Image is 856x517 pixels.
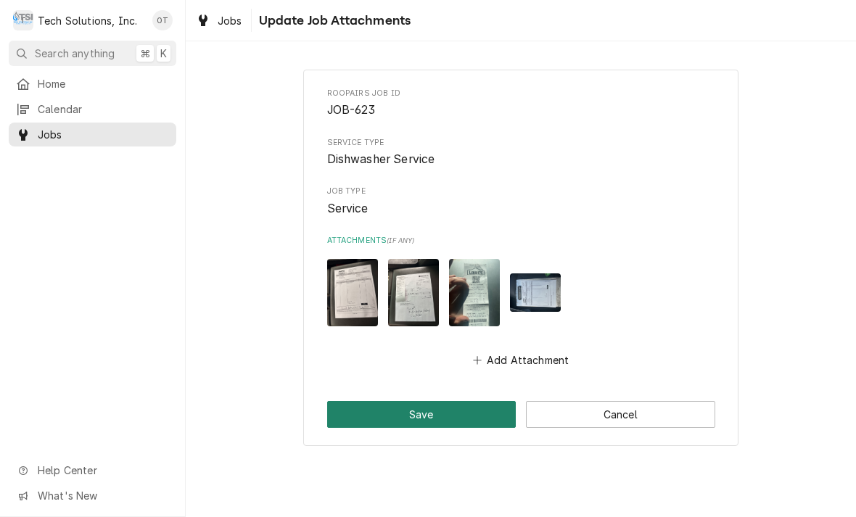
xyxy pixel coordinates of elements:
[38,463,168,478] span: Help Center
[38,76,169,91] span: Home
[510,273,561,312] img: 7poD8Es3T86DZpxQ5nHh
[160,46,167,61] span: K
[152,10,173,30] div: Otis Tooley's Avatar
[327,235,715,247] label: Attachments
[327,88,715,371] div: Job Pause Form
[327,137,715,149] span: Service Type
[526,401,715,428] button: Cancel
[255,11,411,30] span: Update Job Attachments
[327,186,715,217] div: Job Type
[387,236,414,244] span: ( if any )
[470,350,572,371] button: Add Attachment
[190,9,248,33] a: Jobs
[327,200,715,218] span: Job Type
[9,72,176,96] a: Home
[327,202,369,215] span: Service
[13,10,33,30] div: T
[9,97,176,121] a: Calendar
[327,88,715,119] div: Roopairs Job ID
[327,88,715,99] span: Roopairs Job ID
[13,10,33,30] div: Tech Solutions, Inc.'s Avatar
[327,151,715,168] span: Service Type
[327,401,715,428] div: Button Group
[327,103,376,117] span: JOB-623
[327,235,715,371] div: Attachments
[388,259,439,326] img: 8fu57N9wQ6Wz1M0llQvw
[327,137,715,168] div: Service Type
[9,41,176,66] button: Search anything⌘K
[38,102,169,117] span: Calendar
[218,13,242,28] span: Jobs
[9,484,176,508] a: Go to What's New
[38,127,169,142] span: Jobs
[35,46,115,61] span: Search anything
[303,70,738,447] div: Job Pause
[140,46,150,61] span: ⌘
[327,259,378,326] img: PJfWuCGTQGsTxtpEW9RI
[327,401,715,428] div: Button Group Row
[152,10,173,30] div: OT
[38,13,137,28] div: Tech Solutions, Inc.
[327,186,715,197] span: Job Type
[327,401,517,428] button: Save
[9,458,176,482] a: Go to Help Center
[9,123,176,146] a: Jobs
[327,152,435,166] span: Dishwasher Service
[38,488,168,503] span: What's New
[449,259,500,326] img: ZJq2s3EBTj2B8cWbxwTq
[327,102,715,119] span: Roopairs Job ID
